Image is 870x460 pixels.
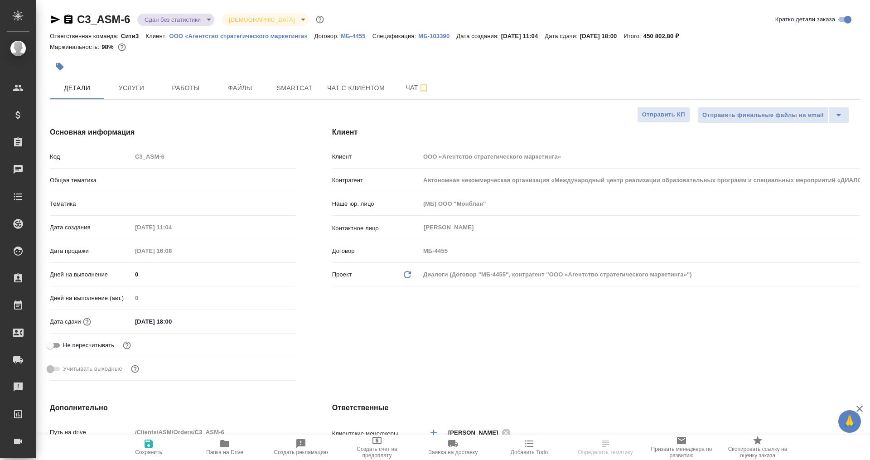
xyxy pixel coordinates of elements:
[50,33,121,39] p: Ответственная команда:
[420,244,860,257] input: Пустое поле
[501,33,545,39] p: [DATE] 11:04
[420,197,860,210] input: Пустое поле
[372,33,418,39] p: Спецификация:
[129,363,141,375] button: Выбери, если сб и вс нужно считать рабочими днями для выполнения заказа.
[273,82,316,94] span: Smartcat
[623,33,643,39] p: Итого:
[448,427,513,438] div: [PERSON_NAME]
[132,315,211,328] input: ✎ Введи что-нибудь
[456,33,501,39] p: Дата создания:
[642,110,685,120] span: Отправить КП
[649,446,714,459] span: Призвать менеджера по развитию
[50,199,132,208] p: Тематика
[578,449,633,455] span: Определить тематику
[50,294,132,303] p: Дней на выполнение (авт.)
[222,14,308,26] div: Сдан без статистики
[50,152,132,161] p: Код
[842,412,857,431] span: 🙏
[545,33,580,39] p: Дата сдачи:
[63,14,74,25] button: Скопировать ссылку
[50,57,70,77] button: Добавить тэг
[50,402,296,413] h4: Дополнительно
[206,449,243,455] span: Папка на Drive
[135,449,162,455] span: Сохранить
[111,435,187,460] button: Сохранить
[110,82,153,94] span: Услуги
[418,33,456,39] p: МБ-103390
[116,41,128,53] button: 8000.00 RUB;
[418,82,429,93] svg: Подписаться
[50,428,132,437] p: Путь на drive
[132,173,296,188] div: ​
[580,33,624,39] p: [DATE] 18:00
[132,150,296,163] input: Пустое поле
[448,428,504,437] span: [PERSON_NAME]
[332,224,420,233] p: Контактное лицо
[132,268,296,281] input: ✎ Введи что-нибудь
[132,196,296,212] div: ​
[226,16,297,24] button: [DEMOGRAPHIC_DATA]
[132,291,296,305] input: Пустое поле
[643,33,686,39] p: 450 802,80 ₽
[491,435,567,460] button: Добавить Todo
[169,33,314,39] p: ООО «Агентство стратегического маркетинга»
[420,174,860,187] input: Пустое поле
[142,16,203,24] button: Сдан без статистики
[77,13,130,25] a: C3_ASM-6
[415,435,491,460] button: Заявка на доставку
[50,176,132,185] p: Общая тематика
[50,14,61,25] button: Скопировать ссылку для ЯМессенджера
[314,33,341,39] p: Договор:
[55,82,99,94] span: Детали
[637,107,690,123] button: Отправить КП
[263,435,339,460] button: Создать рекламацию
[50,317,81,326] p: Дата сдачи
[332,247,420,256] p: Договор
[341,33,372,39] p: МБ-4455
[341,32,372,39] a: МБ-4455
[145,33,169,39] p: Клиент:
[643,435,720,460] button: Призвать менеджера по развитию
[218,82,262,94] span: Файлы
[327,82,385,94] span: Чат с клиентом
[697,107,849,123] div: split button
[344,446,410,459] span: Создать счет на предоплату
[396,82,439,93] span: Чат
[81,316,93,328] button: Если добавить услуги и заполнить их объемом, то дата рассчитается автоматически
[50,223,132,232] p: Дата создания
[775,15,835,24] span: Кратко детали заказа
[420,267,860,282] div: Диалоги (Договор "МБ-4455", контрагент "ООО «Агентство стратегического маркетинга»")
[164,82,208,94] span: Работы
[702,110,824,121] span: Отправить финальные файлы на email
[132,221,211,234] input: Пустое поле
[187,435,263,460] button: Папка на Drive
[332,270,352,279] p: Проект
[132,244,211,257] input: Пустое поле
[332,127,860,138] h4: Клиент
[50,247,132,256] p: Дата продажи
[101,44,116,50] p: 98%
[121,339,133,351] button: Включи, если не хочешь, чтобы указанная дата сдачи изменилась после переставления заказа в 'Подтв...
[332,429,420,438] p: Клиентские менеджеры
[50,44,101,50] p: Маржинальность:
[720,435,796,460] button: Скопировать ссылку на оценку заказа
[332,152,420,161] p: Клиент
[63,341,114,350] span: Не пересчитывать
[121,33,146,39] p: Сити3
[725,446,790,459] span: Скопировать ссылку на оценку заказа
[274,449,328,455] span: Создать рекламацию
[339,435,415,460] button: Создать счет на предоплату
[332,402,860,413] h4: Ответственные
[838,410,861,433] button: 🙏
[137,14,214,26] div: Сдан без статистики
[423,422,445,444] button: Добавить менеджера
[332,199,420,208] p: Наше юр. лицо
[429,449,478,455] span: Заявка на доставку
[418,32,456,39] a: МБ-103390
[132,426,296,439] input: Пустое поле
[169,32,314,39] a: ООО «Агентство стратегического маркетинга»
[697,107,829,123] button: Отправить финальные файлы на email
[50,127,296,138] h4: Основная информация
[63,364,122,373] span: Учитывать выходные
[314,14,326,25] button: Доп статусы указывают на важность/срочность заказа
